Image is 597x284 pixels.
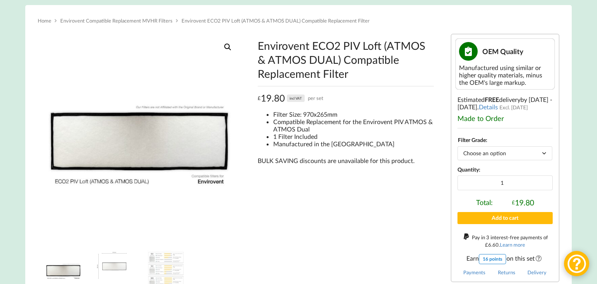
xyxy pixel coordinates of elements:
div: Manufactured using similar or higher quality materials, minus the OEM's large markup. [459,64,551,86]
div: incl VAT [287,95,305,102]
a: Returns [498,269,515,275]
span: Pay in 3 interest-free payments of . [472,234,548,248]
span: Excl. [DATE] [499,104,528,110]
span: by [DATE] - [DATE] [457,96,552,110]
a: Learn more [500,242,525,248]
div: Estimated delivery . [451,34,559,282]
a: Home [38,18,51,24]
input: Product quantity [457,175,553,190]
li: Compatible Replacement for the Envirovent PIV ATMOS & ATMOS Dual [273,118,433,133]
a: Payments [463,269,485,275]
div: BULK SAVING discounts are unavailable for this product. [258,157,433,164]
a: Delivery [527,269,546,275]
button: Add to cart [457,212,553,224]
li: 1 Filter Included [273,133,433,140]
span: OEM Quality [482,47,524,56]
span: £ [512,199,515,205]
div: Made to Order [457,114,553,123]
span: per set [308,92,323,104]
label: Filter Grade [458,137,486,143]
li: Filter Size: 970x265mm [273,110,433,118]
span: £ [485,242,488,248]
div: 16 points [479,254,506,264]
a: Details [479,103,498,110]
h1: Envirovent ECO2 PIV Loft (ATMOS & ATMOS DUAL) Compatible Replacement Filter [258,39,433,81]
span: Total: [476,198,493,207]
div: 19.80 [512,198,534,207]
span: Earn on this set [457,254,553,264]
div: 19.80 [258,92,323,104]
a: View full-screen image gallery [221,40,235,54]
span: £ [258,92,261,104]
b: FREE [485,96,499,103]
span: Envirovent ECO2 PIV Loft (ATMOS & ATMOS DUAL) Compatible Replacement Filter [182,18,370,24]
a: Envirovent Compatible Replacement MVHR Filters [60,18,173,24]
div: 6.60 [485,242,499,248]
li: Manufactured in the [GEOGRAPHIC_DATA] [273,140,433,147]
